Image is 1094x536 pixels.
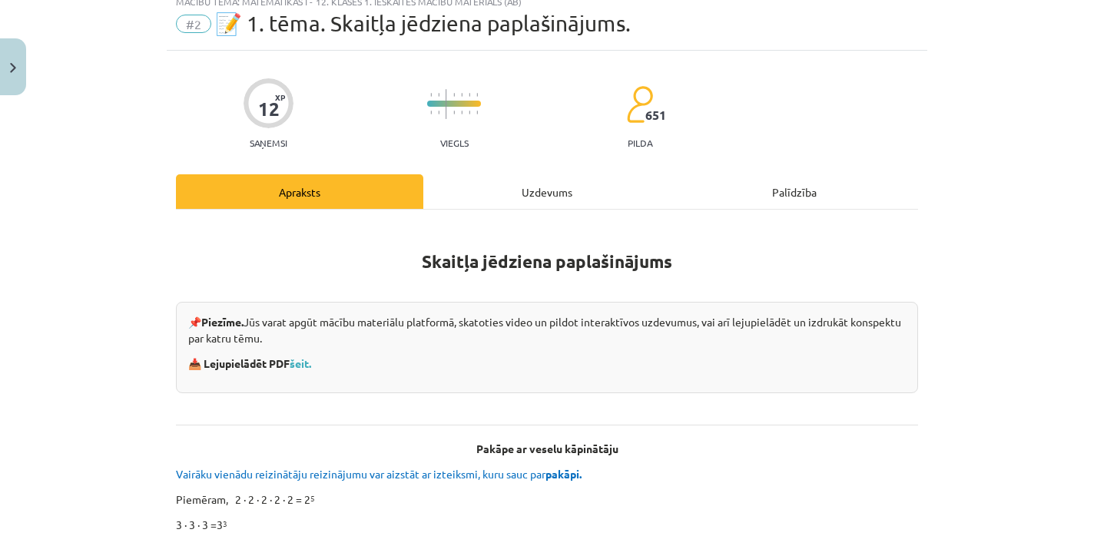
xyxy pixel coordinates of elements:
img: icon-short-line-57e1e144782c952c97e751825c79c345078a6d821885a25fce030b3d8c18986b.svg [461,93,462,97]
span: 📝 1. tēma. Skaitļa jēdziena paplašinājums. [215,11,631,36]
b: pakāpi. [545,467,582,481]
img: icon-short-line-57e1e144782c952c97e751825c79c345078a6d821885a25fce030b3d8c18986b.svg [453,93,455,97]
sup: 5 [310,492,315,504]
div: 12 [258,98,280,120]
p: 📌 Jūs varat apgūt mācību materiālu platformā, skatoties video un pildot interaktīvos uzdevumus, v... [188,314,906,346]
img: icon-short-line-57e1e144782c952c97e751825c79c345078a6d821885a25fce030b3d8c18986b.svg [469,111,470,114]
sup: 3 [223,518,227,529]
p: Piemēram, 2 ∙ 2 ∙ 2 ∙ 2 ∙ 2 = 2 [176,491,918,508]
b: Pakāpe ar veselu kāpinātāju [476,442,618,455]
span: Vairāku vienādu reizinātāju reizinājumu var aizstāt ar izteiksmi, kuru sauc par [176,467,584,481]
strong: Skaitļa jēdziena paplašinājums [422,250,672,273]
p: 3 ∙ 3 ∙ 3 =3 [176,517,918,533]
p: pilda [628,137,652,148]
img: icon-short-line-57e1e144782c952c97e751825c79c345078a6d821885a25fce030b3d8c18986b.svg [453,111,455,114]
img: icon-short-line-57e1e144782c952c97e751825c79c345078a6d821885a25fce030b3d8c18986b.svg [469,93,470,97]
img: icon-short-line-57e1e144782c952c97e751825c79c345078a6d821885a25fce030b3d8c18986b.svg [430,111,432,114]
strong: Piezīme. [201,315,244,329]
div: Palīdzība [671,174,918,209]
img: icon-short-line-57e1e144782c952c97e751825c79c345078a6d821885a25fce030b3d8c18986b.svg [438,93,439,97]
strong: 📥 Lejupielādēt PDF [188,356,313,370]
img: icon-close-lesson-0947bae3869378f0d4975bcd49f059093ad1ed9edebbc8119c70593378902aed.svg [10,63,16,73]
span: 651 [645,108,666,122]
img: icon-long-line-d9ea69661e0d244f92f715978eff75569469978d946b2353a9bb055b3ed8787d.svg [446,89,447,119]
img: icon-short-line-57e1e144782c952c97e751825c79c345078a6d821885a25fce030b3d8c18986b.svg [476,93,478,97]
div: Apraksts [176,174,423,209]
span: #2 [176,15,211,33]
img: icon-short-line-57e1e144782c952c97e751825c79c345078a6d821885a25fce030b3d8c18986b.svg [430,93,432,97]
img: icon-short-line-57e1e144782c952c97e751825c79c345078a6d821885a25fce030b3d8c18986b.svg [461,111,462,114]
span: XP [275,93,285,101]
p: Viegls [440,137,469,148]
p: Saņemsi [244,137,293,148]
img: icon-short-line-57e1e144782c952c97e751825c79c345078a6d821885a25fce030b3d8c18986b.svg [438,111,439,114]
img: students-c634bb4e5e11cddfef0936a35e636f08e4e9abd3cc4e673bd6f9a4125e45ecb1.svg [626,85,653,124]
img: icon-short-line-57e1e144782c952c97e751825c79c345078a6d821885a25fce030b3d8c18986b.svg [476,111,478,114]
div: Uzdevums [423,174,671,209]
a: šeit. [290,356,311,370]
